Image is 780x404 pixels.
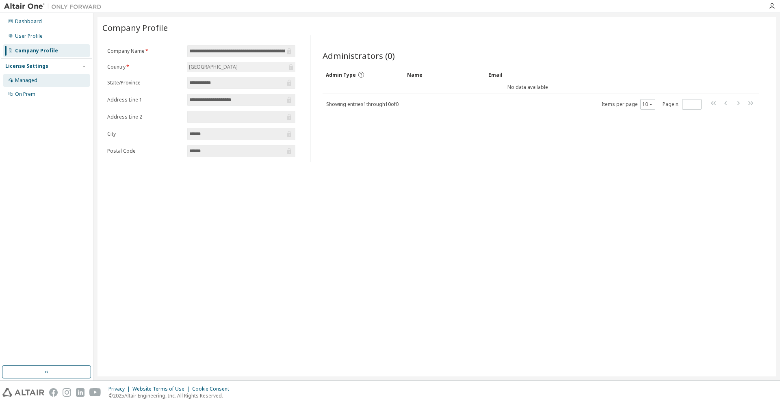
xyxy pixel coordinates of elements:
[323,81,733,93] td: No data available
[187,62,295,72] div: [GEOGRAPHIC_DATA]
[107,148,182,154] label: Postal Code
[15,33,43,39] div: User Profile
[132,386,192,392] div: Website Terms of Use
[15,77,37,84] div: Managed
[642,101,653,108] button: 10
[663,99,702,110] span: Page n.
[188,63,239,71] div: [GEOGRAPHIC_DATA]
[89,388,101,397] img: youtube.svg
[326,71,356,78] span: Admin Type
[63,388,71,397] img: instagram.svg
[407,68,482,81] div: Name
[15,48,58,54] div: Company Profile
[107,80,182,86] label: State/Province
[107,131,182,137] label: City
[107,48,182,54] label: Company Name
[15,91,35,97] div: On Prem
[107,114,182,120] label: Address Line 2
[108,386,132,392] div: Privacy
[107,97,182,103] label: Address Line 1
[4,2,106,11] img: Altair One
[2,388,44,397] img: altair_logo.svg
[323,50,395,61] span: Administrators (0)
[15,18,42,25] div: Dashboard
[326,101,399,108] span: Showing entries 1 through 10 of 0
[488,68,563,81] div: Email
[107,64,182,70] label: Country
[602,99,655,110] span: Items per page
[192,386,234,392] div: Cookie Consent
[76,388,84,397] img: linkedin.svg
[102,22,168,33] span: Company Profile
[5,63,48,69] div: License Settings
[49,388,58,397] img: facebook.svg
[108,392,234,399] p: © 2025 Altair Engineering, Inc. All Rights Reserved.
